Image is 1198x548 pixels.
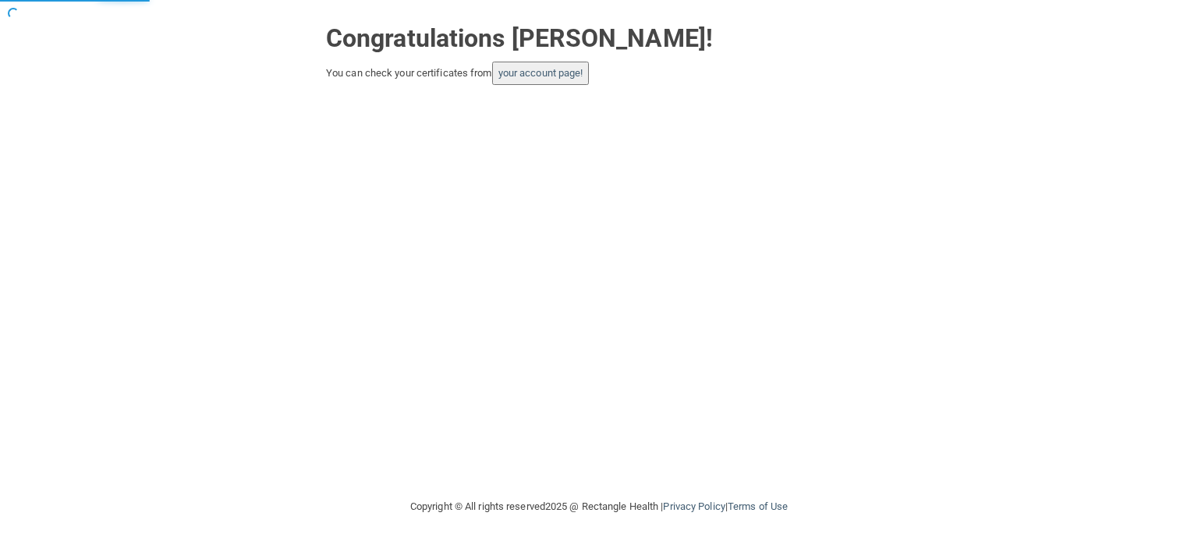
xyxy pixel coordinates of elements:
[326,23,713,53] strong: Congratulations [PERSON_NAME]!
[728,500,788,512] a: Terms of Use
[663,500,725,512] a: Privacy Policy
[326,62,872,85] div: You can check your certificates from
[492,62,590,85] button: your account page!
[314,482,884,532] div: Copyright © All rights reserved 2025 @ Rectangle Health | |
[498,67,583,79] a: your account page!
